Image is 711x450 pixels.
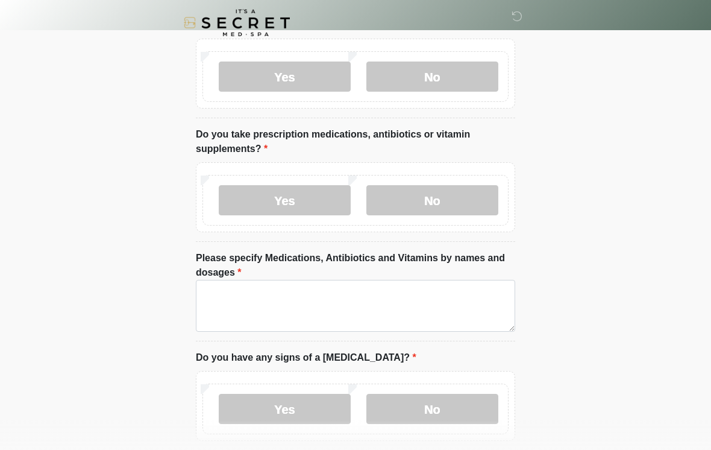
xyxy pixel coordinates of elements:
img: It's A Secret Med Spa Logo [184,9,290,36]
label: Yes [219,185,351,215]
label: Yes [219,394,351,424]
label: No [366,185,498,215]
label: Do you have any signs of a [MEDICAL_DATA]? [196,350,416,365]
label: Yes [219,62,351,92]
label: Please specify Medications, Antibiotics and Vitamins by names and dosages [196,251,515,280]
label: Do you take prescription medications, antibiotics or vitamin supplements? [196,127,515,156]
label: No [366,394,498,424]
label: No [366,62,498,92]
